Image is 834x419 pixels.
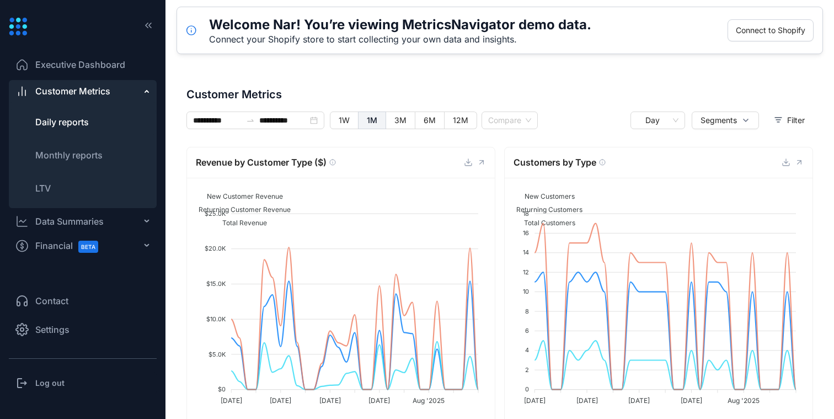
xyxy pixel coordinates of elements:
tspan: [DATE] [681,396,702,405]
span: Contact [35,294,68,307]
tspan: Aug '2025 [728,396,760,405]
tspan: 8 [525,307,529,315]
tspan: Aug '2025 [413,396,445,405]
div: Customers by Type [514,156,782,169]
tspan: [DATE] [628,396,650,405]
span: Returning Customer Revenue [190,205,291,214]
tspan: [DATE] [319,396,341,405]
tspan: $10.0K [206,315,226,323]
tspan: [DATE] [221,396,242,405]
span: Daily reports [35,116,89,128]
span: 6M [424,115,436,125]
span: swap-right [246,116,255,125]
button: Segments [692,112,759,129]
tspan: $25.0K [205,210,226,218]
tspan: [DATE] [576,396,598,405]
span: BETA [78,241,98,253]
span: 3M [394,115,407,125]
tspan: $0 [218,385,226,393]
span: Customer Metrics [35,84,110,98]
span: Day [637,112,678,129]
span: Financial [35,234,108,258]
span: 1M [367,115,377,125]
span: 12M [453,115,468,125]
span: Settings [35,323,69,336]
tspan: $15.0K [206,280,226,288]
tspan: 18 [523,210,529,218]
span: to [246,116,255,125]
tspan: 14 [523,248,529,256]
div: Revenue by Customer Type ($) [196,156,464,169]
tspan: 0 [525,385,529,393]
tspan: 10 [523,288,529,295]
button: Connect to Shopify [728,19,814,41]
span: Total Revenue [214,219,267,227]
span: Filter [787,114,805,126]
tspan: 4 [525,346,529,354]
div: Connect your Shopify store to start collecting your own data and insights. [209,34,591,45]
span: LTV [35,183,51,194]
span: New Customers [516,192,575,200]
tspan: [DATE] [270,396,291,405]
tspan: 16 [523,229,529,237]
span: 1W [339,115,350,125]
tspan: 6 [525,327,529,335]
span: Returning Customers [508,205,582,214]
span: Total Customers [516,219,575,227]
span: Monthly reports [35,150,103,161]
span: close-circle [310,116,318,124]
tspan: $20.0K [205,245,226,252]
span: New Customer Revenue [199,192,283,200]
div: Data Summaries [35,215,104,228]
button: Filter [766,112,813,129]
tspan: $5.0K [209,351,226,358]
span: Executive Dashboard [35,58,125,71]
tspan: [DATE] [368,396,390,405]
span: Customer Metrics [186,86,813,103]
tspan: 12 [523,268,529,276]
span: Connect to Shopify [736,24,805,36]
tspan: 2 [525,366,529,374]
tspan: [DATE] [524,396,546,405]
span: Segments [701,114,737,126]
h5: Welcome Nar! You’re viewing MetricsNavigator demo data. [209,16,591,34]
h3: Log out [35,378,65,389]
